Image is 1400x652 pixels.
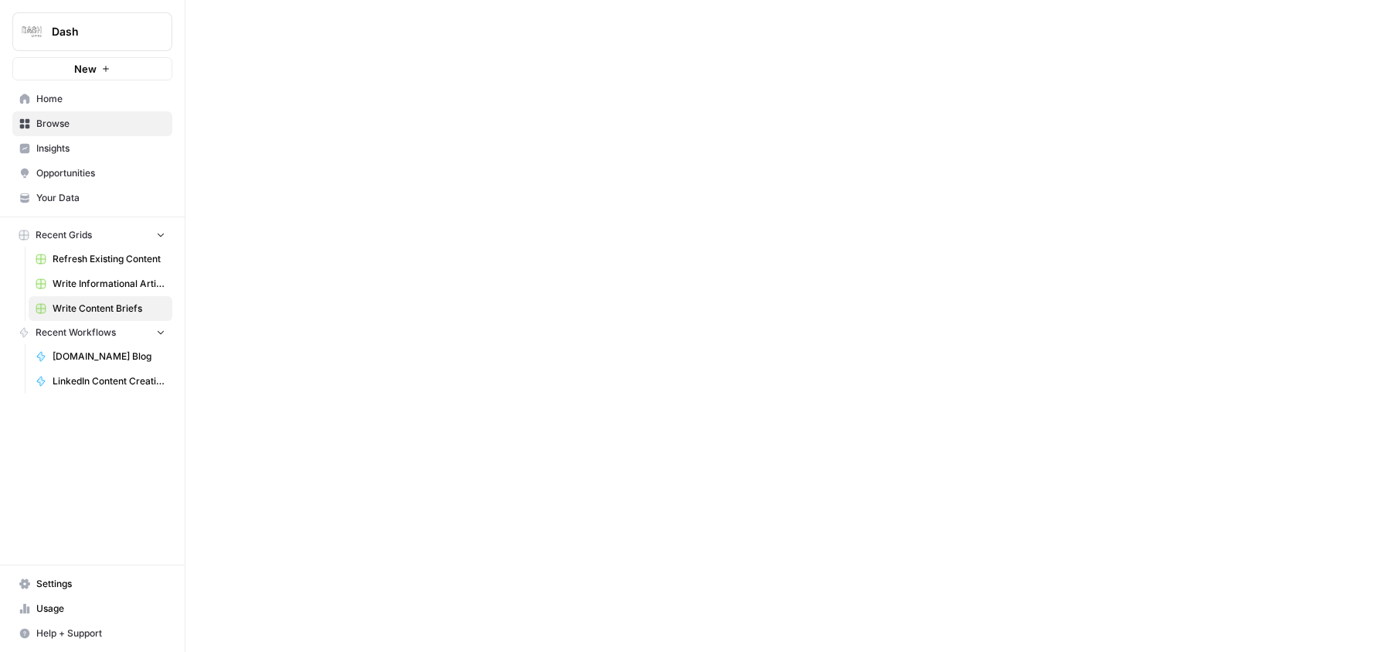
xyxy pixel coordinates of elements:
[36,166,165,180] span: Opportunities
[12,57,172,80] button: New
[36,577,165,591] span: Settings
[29,296,172,321] a: Write Content Briefs
[29,369,172,394] a: LinkedIn Content Creation
[52,24,145,39] span: Dash
[29,271,172,296] a: Write Informational Article
[12,321,172,344] button: Recent Workflows
[12,596,172,621] a: Usage
[36,326,116,340] span: Recent Workflows
[36,92,165,106] span: Home
[53,252,165,266] span: Refresh Existing Content
[36,626,165,640] span: Help + Support
[18,18,46,46] img: Dash Logo
[12,161,172,186] a: Opportunities
[74,61,97,77] span: New
[12,621,172,646] button: Help + Support
[36,191,165,205] span: Your Data
[12,572,172,596] a: Settings
[36,602,165,616] span: Usage
[36,117,165,131] span: Browse
[12,111,172,136] a: Browse
[12,87,172,111] a: Home
[36,142,165,155] span: Insights
[53,277,165,291] span: Write Informational Article
[53,302,165,316] span: Write Content Briefs
[12,12,172,51] button: Workspace: Dash
[12,224,172,247] button: Recent Grids
[12,186,172,210] a: Your Data
[53,374,165,388] span: LinkedIn Content Creation
[12,136,172,161] a: Insights
[36,228,92,242] span: Recent Grids
[29,247,172,271] a: Refresh Existing Content
[29,344,172,369] a: [DOMAIN_NAME] Blog
[53,350,165,364] span: [DOMAIN_NAME] Blog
